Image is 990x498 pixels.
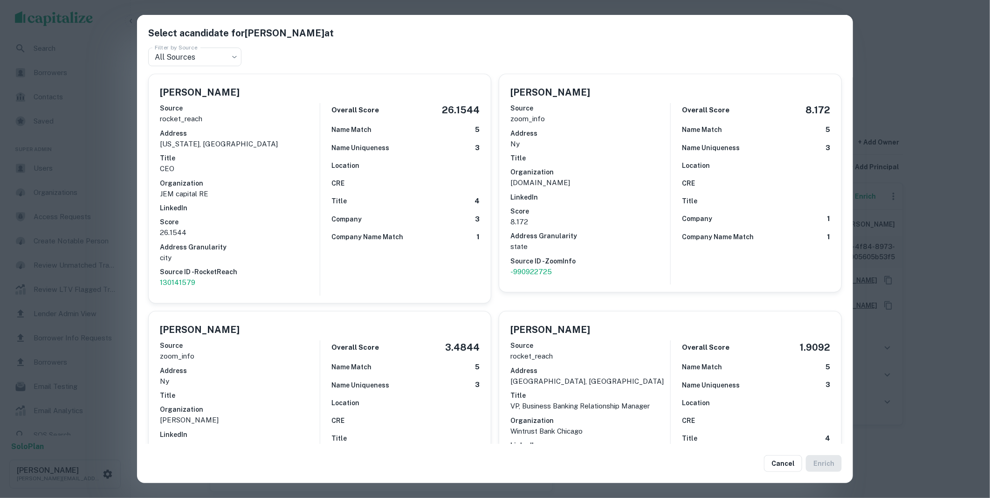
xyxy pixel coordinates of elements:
h6: 3 [475,214,480,225]
a: 130141579 [160,277,320,288]
h6: CRE [682,415,695,426]
h6: 1 [476,232,480,242]
h5: [PERSON_NAME] [160,323,240,337]
h6: Source [160,340,320,351]
h6: Name Match [331,124,371,135]
p: JEM capital RE [160,188,320,200]
p: Wintrust Bank Chicago [510,426,670,437]
h6: Source [510,340,670,351]
h6: Organization [510,415,670,426]
h6: Name Match [682,124,722,135]
h5: 26.1544 [442,103,480,117]
h6: LinkedIn [160,203,320,213]
h5: [PERSON_NAME] [510,85,590,99]
p: ny [160,376,320,387]
h6: 3 [825,143,830,153]
p: VP, Business Banking Relationship Manager [510,401,670,412]
div: All Sources [148,48,241,66]
h6: Company Name Match [331,232,403,242]
h6: Address [510,128,670,138]
label: Filter by Source [155,43,198,51]
p: rocket_reach [510,351,670,362]
h6: Company [331,214,362,224]
iframe: Chat Widget [943,423,990,468]
h6: Score [510,206,670,216]
h6: 3 [475,380,480,390]
h6: Location [682,160,710,171]
h5: [PERSON_NAME] [510,323,590,337]
h6: 5 [475,124,480,135]
h6: Name Uniqueness [682,380,740,390]
h6: Address [160,366,320,376]
h6: Overall Score [331,342,379,353]
h6: Score [160,217,320,227]
button: Cancel [764,455,802,472]
p: [GEOGRAPHIC_DATA], [GEOGRAPHIC_DATA] [510,376,670,387]
h6: 3 [825,380,830,390]
p: [DOMAIN_NAME] [510,177,670,188]
h6: Address Granularity [510,231,670,241]
p: zoom_info [160,351,320,362]
h6: Title [682,433,697,443]
p: city [160,252,320,263]
h6: 4 [825,433,830,444]
h6: 4 [474,196,480,207]
h6: CRE [682,178,695,188]
h6: Organization [160,404,320,415]
h6: Title [510,390,670,401]
h6: CRE [331,178,344,188]
h6: LinkedIn [510,192,670,202]
h6: Overall Score [682,105,729,116]
h6: 5 [825,124,830,135]
h6: 1 [827,232,830,242]
p: CEO [160,163,320,174]
h6: Title [331,196,347,206]
p: rocket_reach [160,113,320,124]
h5: Select a candidate for [PERSON_NAME] at [148,26,842,40]
h6: Location [682,398,710,408]
h6: Name Uniqueness [682,143,740,153]
h6: Overall Score [331,105,379,116]
h5: 3.4844 [445,340,480,354]
p: [PERSON_NAME] [160,415,320,426]
h6: Overall Score [682,342,729,353]
h6: Source ID - RocketReach [160,267,320,277]
p: 26.1544 [160,227,320,238]
h6: LinkedIn [510,440,670,450]
h5: 8.172 [805,103,830,117]
h6: Score [160,443,320,454]
h6: CRE [331,415,344,426]
h6: Title [682,196,697,206]
h6: Address [510,366,670,376]
h6: Name Uniqueness [331,143,389,153]
h6: Company [682,214,712,224]
h6: Address [160,128,320,138]
h6: 5 [475,362,480,373]
h6: Source ID - ZoomInfo [510,256,670,266]
p: ny [510,138,670,150]
h6: Title [160,153,320,163]
h6: Source [160,103,320,113]
h6: Name Uniqueness [331,380,389,390]
p: state [510,241,670,252]
h6: Location [331,160,359,171]
h5: [PERSON_NAME] [160,85,240,99]
h6: LinkedIn [160,429,320,440]
p: [US_STATE], [GEOGRAPHIC_DATA] [160,138,320,150]
h6: Organization [160,178,320,188]
h6: Address Granularity [160,242,320,252]
h6: Name Match [682,362,722,372]
a: -990922725 [510,266,670,277]
h6: Title [510,153,670,163]
h6: 3 [475,143,480,153]
h6: Title [331,433,347,443]
p: zoom_info [510,113,670,124]
h5: 1.9092 [800,340,830,354]
h6: 1 [827,214,830,224]
h6: Location [331,398,359,408]
h6: Organization [510,167,670,177]
h6: Company Name Match [682,232,754,242]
